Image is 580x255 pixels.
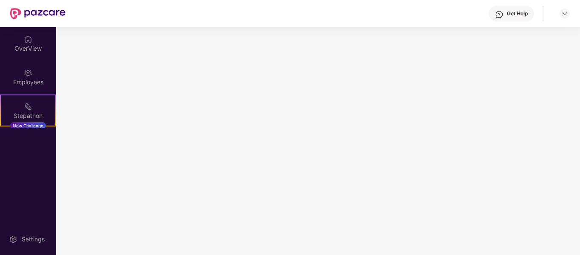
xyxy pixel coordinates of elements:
[9,235,17,244] img: svg+xml;base64,PHN2ZyBpZD0iU2V0dGluZy0yMHgyMCIgeG1sbnM9Imh0dHA6Ly93d3cudzMub3JnLzIwMDAvc3ZnIiB3aW...
[24,35,32,43] img: svg+xml;base64,PHN2ZyBpZD0iSG9tZSIgeG1sbnM9Imh0dHA6Ly93d3cudzMub3JnLzIwMDAvc3ZnIiB3aWR0aD0iMjAiIG...
[495,10,503,19] img: svg+xml;base64,PHN2ZyBpZD0iSGVscC0zMngzMiIgeG1sbnM9Imh0dHA6Ly93d3cudzMub3JnLzIwMDAvc3ZnIiB3aWR0aD...
[10,122,46,129] div: New Challenge
[1,112,55,120] div: Stepathon
[561,10,568,17] img: svg+xml;base64,PHN2ZyBpZD0iRHJvcGRvd24tMzJ4MzIiIHhtbG5zPSJodHRwOi8vd3d3LnczLm9yZy8yMDAwL3N2ZyIgd2...
[24,69,32,77] img: svg+xml;base64,PHN2ZyBpZD0iRW1wbG95ZWVzIiB4bWxucz0iaHR0cDovL3d3dy53My5vcmcvMjAwMC9zdmciIHdpZHRoPS...
[10,8,65,19] img: New Pazcare Logo
[19,235,47,244] div: Settings
[24,102,32,111] img: svg+xml;base64,PHN2ZyB4bWxucz0iaHR0cDovL3d3dy53My5vcmcvMjAwMC9zdmciIHdpZHRoPSIyMSIgaGVpZ2h0PSIyMC...
[507,10,528,17] div: Get Help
